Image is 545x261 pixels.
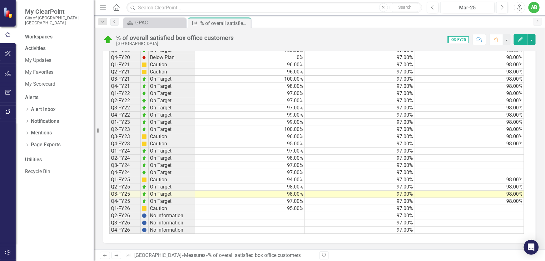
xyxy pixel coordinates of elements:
[149,198,195,205] td: On Target
[142,55,147,60] img: TnMDeAgwAPMxUmUi88jYAAAAAElFTkSuQmCC
[109,133,141,140] td: Q3-FY23
[109,155,141,162] td: Q2-FY24
[414,112,524,119] td: 98.00%
[305,176,414,183] td: 97.00%
[443,4,493,12] div: Mar-25
[142,206,147,211] img: cBAA0RP0Y6D5n+AAAAAElFTkSuQmCC
[195,112,305,119] td: 99.00%
[142,113,147,118] img: zOikAAAAAElFTkSuQmCC
[305,191,414,198] td: 97.00%
[195,104,305,112] td: 97.00%
[149,162,195,169] td: On Target
[149,219,195,227] td: No Information
[25,33,52,41] div: Workspaces
[414,119,524,126] td: 98.00%
[25,69,87,76] a: My Favorites
[142,192,147,197] img: zOikAAAAAElFTkSuQmCC
[149,104,195,112] td: On Target
[414,68,524,76] td: 98.00%
[149,191,195,198] td: On Target
[389,3,421,12] button: Search
[142,156,147,161] img: zOikAAAAAElFTkSuQmCC
[305,219,414,227] td: 97.00%
[305,76,414,83] td: 97.00%
[195,162,305,169] td: 97.00%
[134,252,181,258] a: [GEOGRAPHIC_DATA]
[305,112,414,119] td: 97.00%
[195,97,305,104] td: 97.00%
[109,169,141,176] td: Q4-FY24
[195,83,305,90] td: 98.00%
[305,227,414,234] td: 97.00%
[414,133,524,140] td: 98.00%
[31,118,59,125] a: Notifications
[305,54,414,61] td: 97.00%
[25,94,87,101] div: Alerts
[142,228,147,233] img: BgCOk07PiH71IgAAAABJRU5ErkJggg==
[142,141,147,146] img: cBAA0RP0Y6D5n+AAAAAElFTkSuQmCC
[305,148,414,155] td: 97.00%
[109,83,141,90] td: Q4-FY21
[25,81,87,88] a: My Scorecard
[149,76,195,83] td: On Target
[142,120,147,125] img: zOikAAAAAElFTkSuQmCC
[195,90,305,97] td: 97.00%
[414,97,524,104] td: 98.00%
[528,2,540,13] button: AB
[142,77,147,82] img: zOikAAAAAElFTkSuQmCC
[25,57,87,64] a: My Updates
[142,105,147,110] img: zOikAAAAAElFTkSuQmCC
[398,5,412,10] span: Search
[195,169,305,176] td: 97.00%
[109,140,141,148] td: Q4-FY23
[109,61,141,68] td: Q1-FY21
[305,212,414,219] td: 97.00%
[149,133,195,140] td: Caution
[149,97,195,104] td: On Target
[109,97,141,104] td: Q2-FY22
[109,183,141,191] td: Q2-FY25
[25,156,87,163] div: Utilities
[31,129,52,137] a: Mentions
[109,76,141,83] td: Q3-FY21
[305,155,414,162] td: 97.00%
[116,34,234,41] div: % of overall satisfied box office customers
[126,2,422,13] input: Search ClearPoint...
[305,183,414,191] td: 97.00%
[414,61,524,68] td: 98.00%
[149,155,195,162] td: On Target
[142,184,147,189] img: zOikAAAAAElFTkSuQmCC
[195,68,305,76] td: 96.00%
[414,76,524,83] td: 98.00%
[142,84,147,89] img: zOikAAAAAElFTkSuQmCC
[149,169,195,176] td: On Target
[440,2,495,13] button: Mar-25
[142,98,147,103] img: zOikAAAAAElFTkSuQmCC
[305,133,414,140] td: 97.00%
[414,191,524,198] td: 98.00%
[149,205,195,212] td: Caution
[31,141,61,148] a: Page Exports
[109,54,141,61] td: Q4-FY20
[305,68,414,76] td: 97.00%
[305,198,414,205] td: 97.00%
[149,83,195,90] td: On Target
[305,126,414,133] td: 97.00%
[195,148,305,155] td: 97.00%
[149,90,195,97] td: On Target
[25,15,87,26] small: City of [GEOGRAPHIC_DATA], [GEOGRAPHIC_DATA]
[305,83,414,90] td: 97.00%
[109,205,141,212] td: Q1-FY26
[142,148,147,153] img: zOikAAAAAElFTkSuQmCC
[305,119,414,126] td: 97.00%
[208,252,301,258] div: % of overall satisfied box office customers
[414,176,524,183] td: 98.00%
[149,148,195,155] td: On Target
[414,140,524,148] td: 98.00%
[109,191,141,198] td: Q3-FY25
[109,219,141,227] td: Q3-FY26
[142,213,147,218] img: BgCOk07PiH71IgAAAABJRU5ErkJggg==
[149,54,195,61] td: Below Plan
[305,140,414,148] td: 97.00%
